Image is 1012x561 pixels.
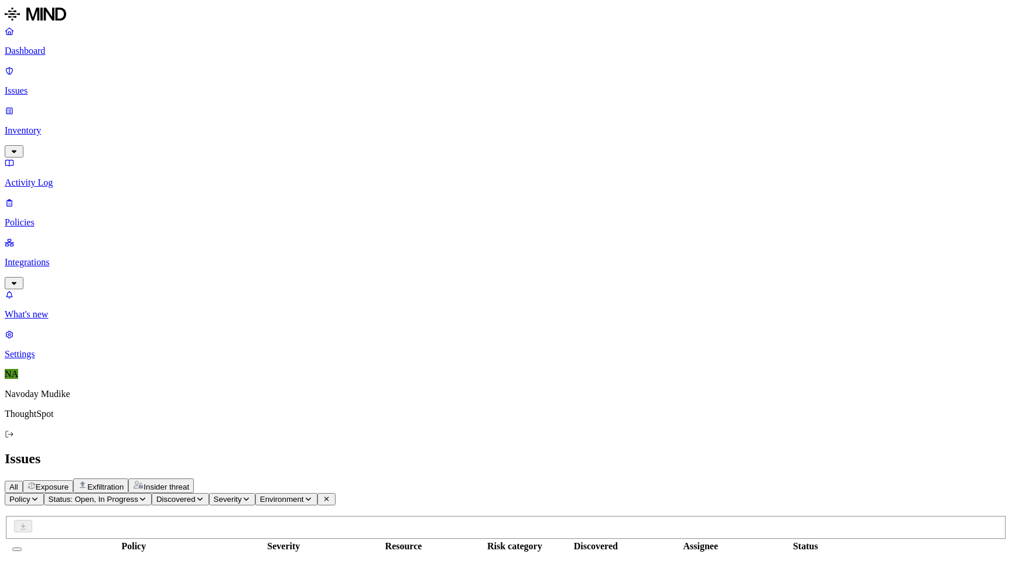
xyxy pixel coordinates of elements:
[5,349,1007,360] p: Settings
[5,158,1007,188] a: Activity Log
[5,329,1007,360] a: Settings
[156,495,196,504] span: Discovered
[5,5,66,23] img: MIND
[5,46,1007,56] p: Dashboard
[330,541,477,552] div: Resource
[5,309,1007,320] p: What's new
[30,541,238,552] div: Policy
[5,217,1007,228] p: Policies
[5,289,1007,320] a: What's new
[5,125,1007,136] p: Inventory
[642,541,760,552] div: Assignee
[36,483,69,491] span: Exposure
[214,495,242,504] span: Severity
[5,409,1007,419] p: ThoughtSpot
[5,369,18,379] span: NA
[480,541,550,552] div: Risk category
[9,483,18,491] span: All
[87,483,124,491] span: Exfiltration
[5,105,1007,156] a: Inventory
[552,541,640,552] div: Discovered
[240,541,327,552] div: Severity
[5,85,1007,96] p: Issues
[5,451,1007,467] h2: Issues
[5,257,1007,268] p: Integrations
[5,177,1007,188] p: Activity Log
[260,495,304,504] span: Environment
[143,483,189,491] span: Insider threat
[5,66,1007,96] a: Issues
[5,5,1007,26] a: MIND
[12,548,22,551] button: Select all
[5,197,1007,228] a: Policies
[762,541,849,552] div: Status
[9,495,30,504] span: Policy
[49,495,138,504] span: Status: Open, In Progress
[5,26,1007,56] a: Dashboard
[5,237,1007,288] a: Integrations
